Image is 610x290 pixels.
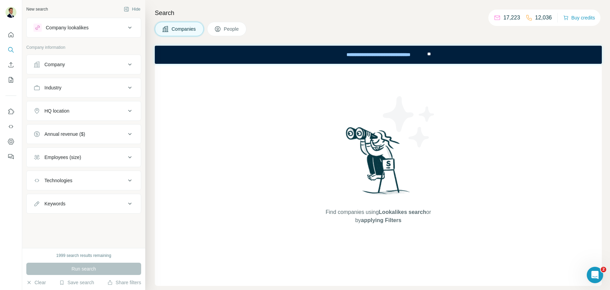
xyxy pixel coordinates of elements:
button: Technologies [27,172,141,189]
iframe: Intercom live chat [587,267,603,283]
div: Annual revenue ($) [44,131,85,137]
button: Industry [27,79,141,96]
button: Company lookalikes [27,19,141,36]
button: Share filters [107,279,141,286]
button: Clear [26,279,46,286]
button: Quick start [5,29,16,41]
button: Company [27,56,141,73]
button: Dashboard [5,135,16,148]
span: Find companies using or by [324,208,433,224]
button: Search [5,44,16,56]
span: 2 [601,267,606,272]
button: Hide [119,4,145,14]
div: Company lookalikes [46,24,89,31]
div: Employees (size) [44,154,81,161]
button: My lists [5,74,16,86]
span: Companies [172,26,196,32]
iframe: Banner [155,46,602,64]
button: Feedback [5,150,16,163]
div: Industry [44,84,62,91]
button: Use Surfe on LinkedIn [5,105,16,118]
div: New search [26,6,48,12]
img: Surfe Illustration - Woman searching with binoculars [343,125,414,201]
button: Buy credits [563,13,595,23]
p: Company information [26,44,141,50]
button: Use Surfe API [5,120,16,133]
div: HQ location [44,107,69,114]
button: Keywords [27,195,141,212]
span: People [224,26,240,32]
button: Save search [59,279,94,286]
button: Annual revenue ($) [27,126,141,142]
p: 12,036 [535,14,552,22]
div: Technologies [44,177,72,184]
img: Avatar [5,7,16,18]
button: Employees (size) [27,149,141,165]
img: Surfe Illustration - Stars [378,91,440,153]
p: 17,223 [503,14,520,22]
h4: Search [155,8,602,18]
button: Enrich CSV [5,59,16,71]
span: applying Filters [361,217,401,223]
span: Lookalikes search [379,209,426,215]
div: 1999 search results remaining [56,252,111,259]
button: HQ location [27,103,141,119]
div: Company [44,61,65,68]
div: Keywords [44,200,65,207]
